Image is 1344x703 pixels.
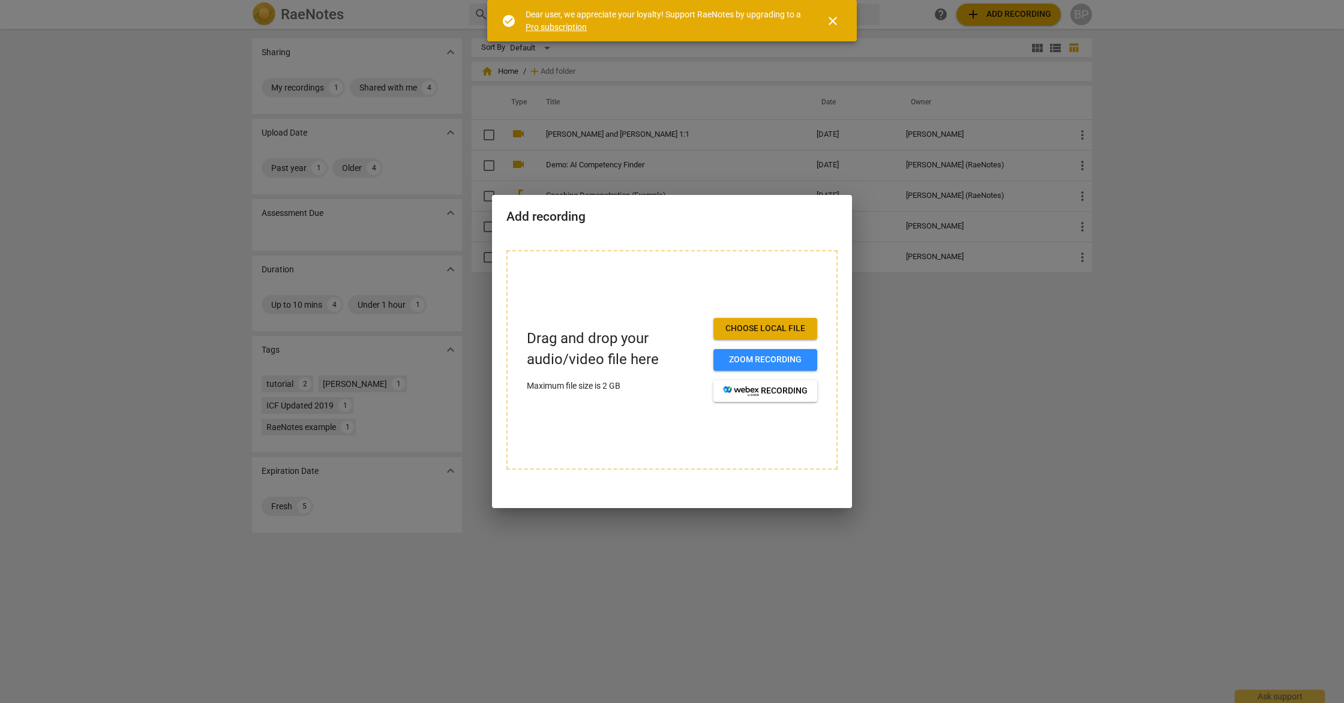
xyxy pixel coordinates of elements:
[527,328,704,370] p: Drag and drop your audio/video file here
[818,7,847,35] button: Close
[826,14,840,28] span: close
[713,380,817,402] button: recording
[527,380,704,392] p: Maximum file size is 2 GB
[723,385,808,397] span: recording
[506,209,838,224] h2: Add recording
[713,349,817,371] button: Zoom recording
[526,8,804,33] div: Dear user, we appreciate your loyalty! Support RaeNotes by upgrading to a
[723,323,808,335] span: Choose local file
[526,22,587,32] a: Pro subscription
[713,318,817,340] button: Choose local file
[723,354,808,366] span: Zoom recording
[502,14,516,28] span: check_circle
